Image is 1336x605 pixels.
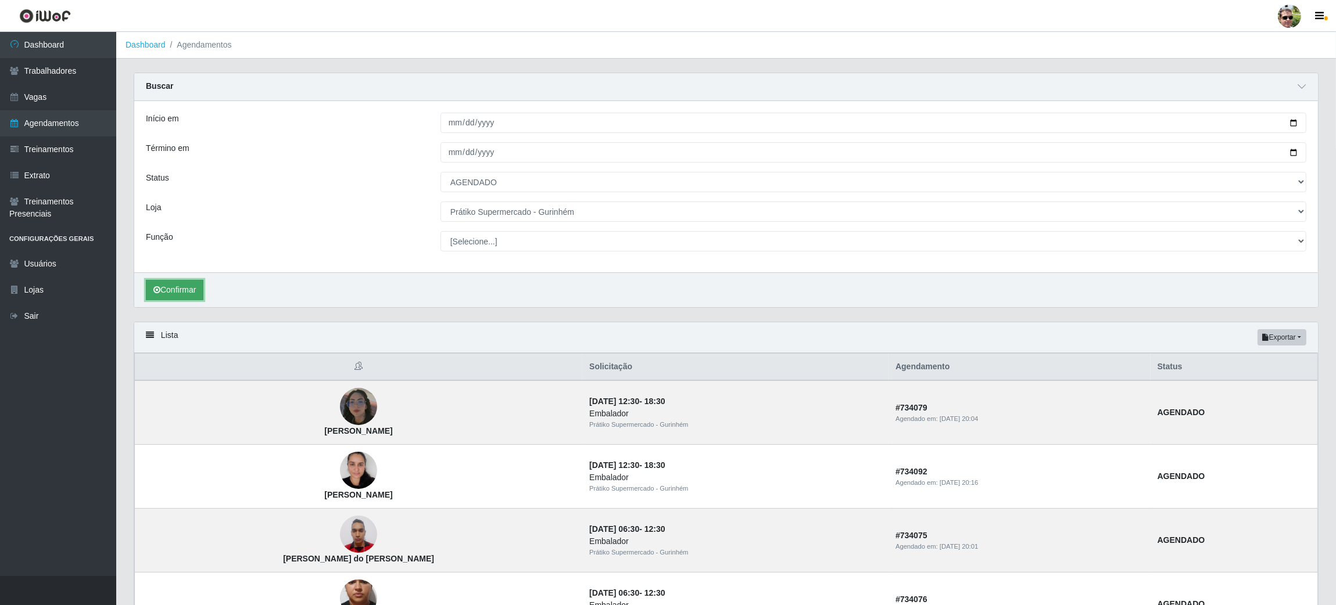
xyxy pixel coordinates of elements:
[589,535,882,548] div: Embalador
[19,9,71,23] img: CoreUI Logo
[340,373,377,440] img: Edivânia Pereira da Costa
[589,408,882,420] div: Embalador
[440,113,1306,133] input: 00/00/0000
[589,588,665,597] strong: -
[166,39,232,51] li: Agendamentos
[889,354,1151,381] th: Agendamento
[589,484,882,494] div: Prátiko Supermercado - Gurinhém
[589,524,665,534] strong: -
[589,471,882,484] div: Embalador
[589,588,639,597] time: [DATE] 06:30
[589,548,882,557] div: Prátiko Supermercado - Gurinhém
[896,403,927,412] strong: # 734079
[940,415,978,422] time: [DATE] 20:04
[896,542,1144,552] div: Agendado em:
[146,280,203,300] button: Confirmar
[1158,535,1205,545] strong: AGENDADO
[896,595,927,604] strong: # 734076
[644,460,665,470] time: 18:30
[589,460,639,470] time: [DATE] 12:30
[940,543,978,550] time: [DATE] 20:01
[146,201,161,214] label: Loja
[340,446,377,495] img: Rosimare da Silva Lino
[940,479,978,486] time: [DATE] 20:16
[896,531,927,540] strong: # 734075
[126,40,166,49] a: Dashboard
[340,510,377,559] img: Lailson Salviano do Nascimento
[1151,354,1318,381] th: Status
[146,81,173,91] strong: Buscar
[1158,471,1205,481] strong: AGENDADO
[644,588,665,597] time: 12:30
[589,397,665,406] strong: -
[146,142,189,154] label: Término em
[146,172,169,184] label: Status
[589,524,639,534] time: [DATE] 06:30
[146,113,179,125] label: Início em
[589,460,665,470] strong: -
[440,142,1306,163] input: 00/00/0000
[896,414,1144,424] div: Agendado em:
[146,231,173,243] label: Função
[283,554,434,563] strong: [PERSON_NAME] do [PERSON_NAME]
[324,426,392,435] strong: [PERSON_NAME]
[1258,329,1306,345] button: Exportar
[582,354,889,381] th: Solicitação
[116,32,1336,59] nav: breadcrumb
[644,524,665,534] time: 12:30
[589,397,639,406] time: [DATE] 12:30
[589,420,882,430] div: Prátiko Supermercado - Gurinhém
[134,322,1318,353] div: Lista
[896,478,1144,488] div: Agendado em:
[1158,408,1205,417] strong: AGENDADO
[644,397,665,406] time: 18:30
[324,490,392,499] strong: [PERSON_NAME]
[896,467,927,476] strong: # 734092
